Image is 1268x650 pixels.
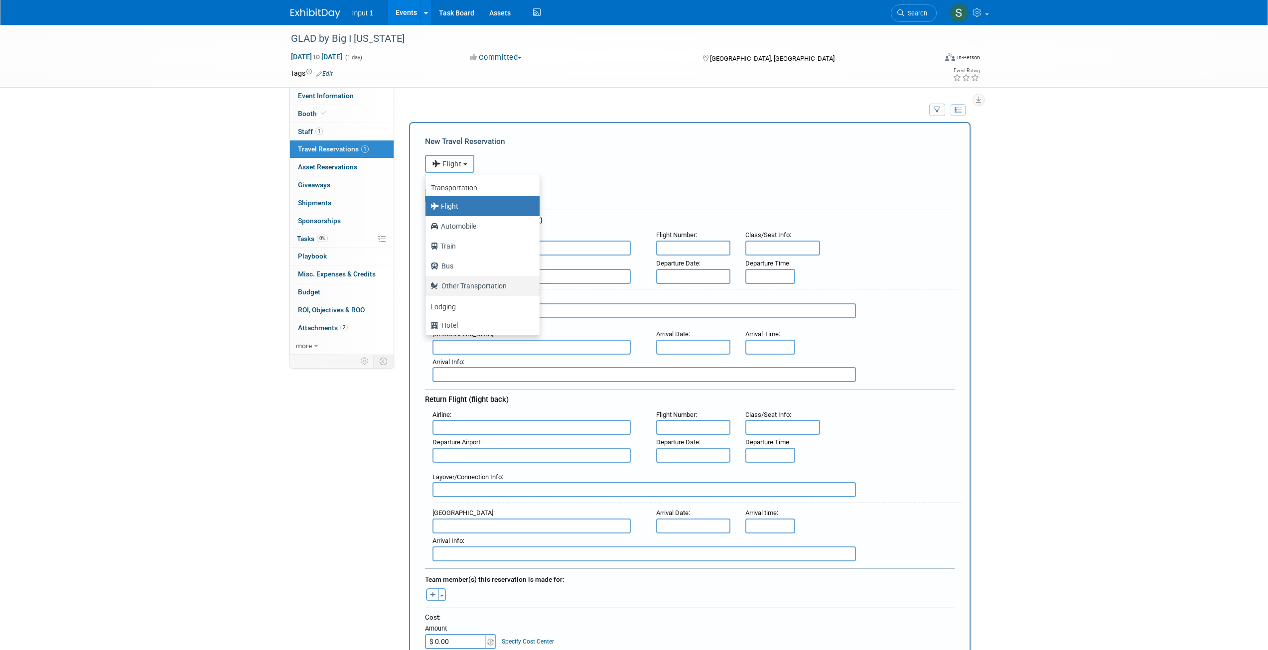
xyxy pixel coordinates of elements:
[432,358,464,366] small: :
[745,438,789,446] span: Departure Time
[745,260,791,267] small: :
[745,411,791,418] small: :
[425,296,540,315] a: Lodging
[432,473,503,481] small: :
[656,260,701,267] small: :
[656,509,690,517] small: :
[425,177,540,196] a: Transportation
[432,473,502,481] span: Layover/Connection Info
[290,68,333,78] td: Tags
[431,303,456,311] b: Lodging
[315,128,323,135] span: 1
[298,128,323,135] span: Staff
[656,231,697,239] small: :
[957,54,980,61] div: In-Person
[430,238,530,254] label: Train
[290,248,394,265] a: Playbook
[430,198,530,214] label: Flight
[432,438,482,446] small: :
[425,395,509,404] span: Return Flight (flight back)
[425,613,955,622] div: Cost:
[945,53,955,61] img: Format-Inperson.png
[656,231,696,239] span: Flight Number
[432,509,495,517] small: :
[425,155,474,173] button: Flight
[745,509,778,517] small: :
[431,184,477,192] b: Transportation
[290,8,340,18] img: ExhibitDay
[745,330,780,338] small: :
[298,252,327,260] span: Playbook
[298,217,341,225] span: Sponsorships
[425,570,955,586] div: Team member(s) this reservation is made for:
[290,265,394,283] a: Misc. Expenses & Credits
[356,355,374,368] td: Personalize Event Tab Strip
[290,194,394,212] a: Shipments
[891,4,937,22] a: Search
[290,301,394,319] a: ROI, Objectives & ROO
[298,145,369,153] span: Travel Reservations
[290,123,394,140] a: Staff1
[290,52,343,61] span: [DATE] [DATE]
[298,181,330,189] span: Giveaways
[430,258,530,274] label: Bus
[656,438,699,446] span: Departure Date
[432,537,464,544] small: :
[745,231,791,239] small: :
[296,342,312,350] span: more
[745,509,777,517] span: Arrival time
[352,9,374,17] span: Input 1
[361,145,369,153] span: 1
[425,624,497,634] div: Amount
[298,306,365,314] span: ROI, Objectives & ROO
[656,260,699,267] span: Departure Date
[878,52,981,67] div: Event Format
[290,158,394,176] a: Asset Reservations
[317,235,328,242] span: 0%
[373,355,394,368] td: Toggle Event Tabs
[432,160,462,168] span: Flight
[290,140,394,158] a: Travel Reservations1
[432,411,450,418] span: Airline
[290,87,394,105] a: Event Information
[290,230,394,248] a: Tasks0%
[656,411,696,418] span: Flight Number
[290,283,394,301] a: Budget
[432,509,493,517] span: [GEOGRAPHIC_DATA]
[904,9,927,17] span: Search
[290,319,394,337] a: Attachments2
[710,55,835,62] span: [GEOGRAPHIC_DATA], [GEOGRAPHIC_DATA]
[321,111,326,116] i: Booth reservation complete
[5,4,515,14] body: Rich Text Area. Press ALT-0 for help.
[287,30,922,48] div: GLAD by Big I [US_STATE]
[298,92,354,100] span: Event Information
[656,438,701,446] small: :
[430,278,530,294] label: Other Transportation
[745,231,790,239] span: Class/Seat Info
[298,270,376,278] span: Misc. Expenses & Credits
[340,324,348,331] span: 2
[950,3,969,22] img: Susan Stout
[432,438,480,446] span: Departure Airport
[290,105,394,123] a: Booth
[745,330,779,338] span: Arrival Time
[656,330,689,338] span: Arrival Date
[290,176,394,194] a: Giveaways
[502,638,554,645] a: Specify Cost Center
[466,52,526,63] button: Committed
[745,411,790,418] span: Class/Seat Info
[430,317,530,333] label: Hotel
[425,173,955,188] div: Booking Confirmation Number:
[432,358,463,366] span: Arrival Info
[934,107,941,114] i: Filter by Traveler
[656,509,689,517] span: Arrival Date
[298,324,348,332] span: Attachments
[656,411,697,418] small: :
[290,212,394,230] a: Sponsorships
[656,330,690,338] small: :
[425,136,955,147] div: New Travel Reservation
[312,53,321,61] span: to
[432,411,451,418] small: :
[298,288,320,296] span: Budget
[430,218,530,234] label: Automobile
